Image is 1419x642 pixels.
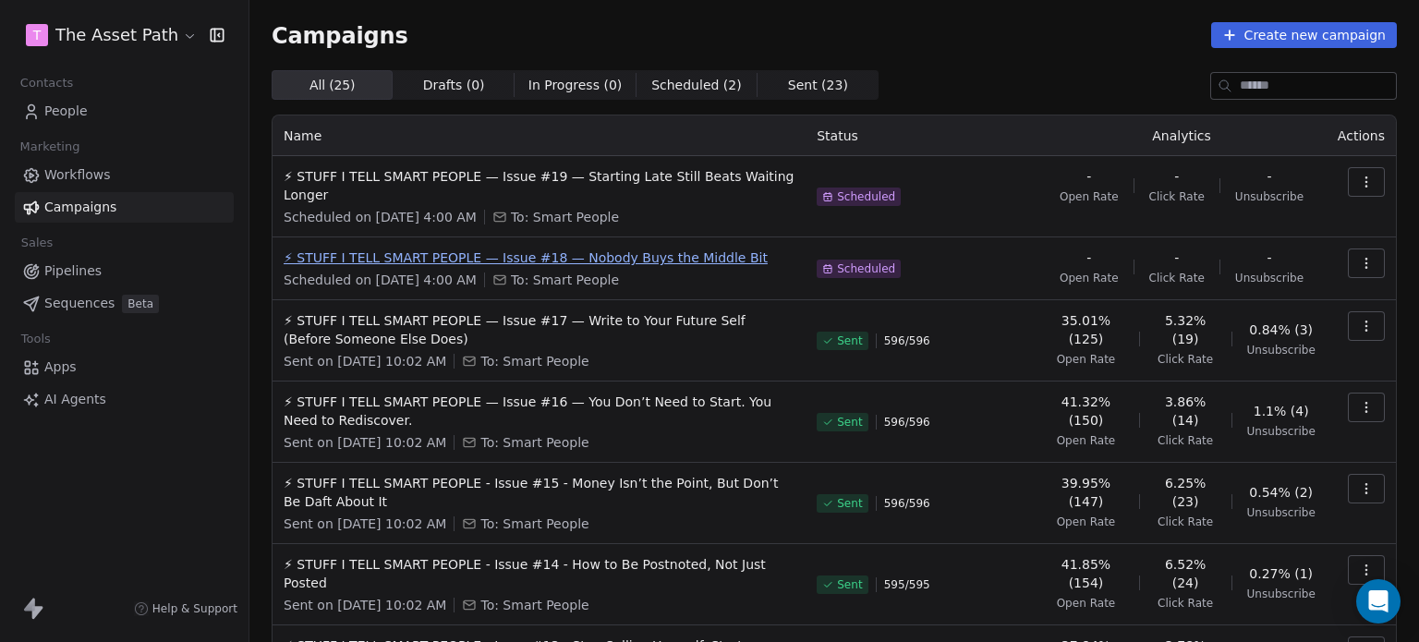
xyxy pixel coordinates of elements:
[1249,483,1313,502] span: 0.54% (2)
[1247,505,1316,520] span: Unsubscribe
[1249,321,1313,339] span: 0.84% (3)
[1155,311,1217,348] span: 5.32% (19)
[284,208,477,226] span: Scheduled on [DATE] 4:00 AM
[511,208,619,226] span: To: Smart People
[1247,343,1316,357] span: Unsubscribe
[837,261,895,276] span: Scheduled
[1048,393,1124,430] span: 41.32% (150)
[1158,433,1213,448] span: Click Rate
[284,393,794,430] span: ⚡ STUFF I TELL SMART PEOPLE — Issue #16 — You Don’t Need to Start. You Need to Rediscover.
[1327,115,1396,156] th: Actions
[15,160,234,190] a: Workflows
[1174,167,1179,186] span: -
[55,23,178,47] span: The Asset Path
[44,102,88,121] span: People
[837,189,895,204] span: Scheduled
[1155,474,1217,511] span: 6.25% (23)
[1149,271,1205,285] span: Click Rate
[15,192,234,223] a: Campaigns
[806,115,1037,156] th: Status
[1149,189,1205,204] span: Click Rate
[284,167,794,204] span: ⚡ STUFF I TELL SMART PEOPLE — Issue #19 — Starting Late Still Beats Waiting Longer
[1235,189,1304,204] span: Unsubscribe
[44,294,115,313] span: Sequences
[1254,402,1309,420] span: 1.1% (4)
[1267,248,1271,267] span: -
[1060,271,1119,285] span: Open Rate
[12,69,81,97] span: Contacts
[480,433,588,452] span: To: Smart People
[651,76,742,95] span: Scheduled ( 2 )
[273,115,806,156] th: Name
[1249,564,1313,583] span: 0.27% (1)
[1211,22,1397,48] button: Create new campaign
[480,515,588,533] span: To: Smart People
[284,248,794,267] span: ⚡ STUFF I TELL SMART PEOPLE — Issue #18 — Nobody Buys the Middle Bit
[15,256,234,286] a: Pipelines
[33,26,42,44] span: T
[12,133,88,161] span: Marketing
[134,601,237,616] a: Help & Support
[1174,248,1179,267] span: -
[284,311,794,348] span: ⚡ STUFF I TELL SMART PEOPLE — Issue #17 — Write to Your Future Self (Before Someone Else Does)
[13,229,61,257] span: Sales
[837,333,862,348] span: Sent
[1086,167,1091,186] span: -
[837,415,862,430] span: Sent
[284,271,477,289] span: Scheduled on [DATE] 4:00 AM
[44,165,111,185] span: Workflows
[44,357,77,377] span: Apps
[1235,271,1304,285] span: Unsubscribe
[152,601,237,616] span: Help & Support
[788,76,848,95] span: Sent ( 23 )
[1247,424,1316,439] span: Unsubscribe
[15,96,234,127] a: People
[1155,555,1217,592] span: 6.52% (24)
[1057,352,1116,367] span: Open Rate
[22,19,197,51] button: TThe Asset Path
[1158,515,1213,529] span: Click Rate
[15,384,234,415] a: AI Agents
[44,198,116,217] span: Campaigns
[1267,167,1271,186] span: -
[1247,587,1316,601] span: Unsubscribe
[44,261,102,281] span: Pipelines
[122,295,159,313] span: Beta
[480,596,588,614] span: To: Smart People
[1048,555,1124,592] span: 41.85% (154)
[511,271,619,289] span: To: Smart People
[1057,433,1116,448] span: Open Rate
[284,352,446,370] span: Sent on [DATE] 10:02 AM
[284,515,446,533] span: Sent on [DATE] 10:02 AM
[15,288,234,319] a: SequencesBeta
[1048,311,1124,348] span: 35.01% (125)
[1155,393,1217,430] span: 3.86% (14)
[1048,474,1124,511] span: 39.95% (147)
[1158,596,1213,611] span: Click Rate
[528,76,623,95] span: In Progress ( 0 )
[1158,352,1213,367] span: Click Rate
[284,596,446,614] span: Sent on [DATE] 10:02 AM
[423,76,485,95] span: Drafts ( 0 )
[284,433,446,452] span: Sent on [DATE] 10:02 AM
[837,496,862,511] span: Sent
[884,577,930,592] span: 595 / 595
[1356,579,1401,624] div: Open Intercom Messenger
[1037,115,1327,156] th: Analytics
[884,333,930,348] span: 596 / 596
[272,22,408,48] span: Campaigns
[13,325,58,353] span: Tools
[837,577,862,592] span: Sent
[284,474,794,511] span: ⚡ STUFF I TELL SMART PEOPLE - Issue #15 - Money Isn’t the Point, But Don’t Be Daft About It
[1086,248,1091,267] span: -
[884,496,930,511] span: 596 / 596
[1057,515,1116,529] span: Open Rate
[44,390,106,409] span: AI Agents
[1060,189,1119,204] span: Open Rate
[15,352,234,382] a: Apps
[480,352,588,370] span: To: Smart People
[284,555,794,592] span: ⚡ STUFF I TELL SMART PEOPLE - Issue #14 - How to Be Postnoted, Not Just Posted
[884,415,930,430] span: 596 / 596
[1057,596,1116,611] span: Open Rate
